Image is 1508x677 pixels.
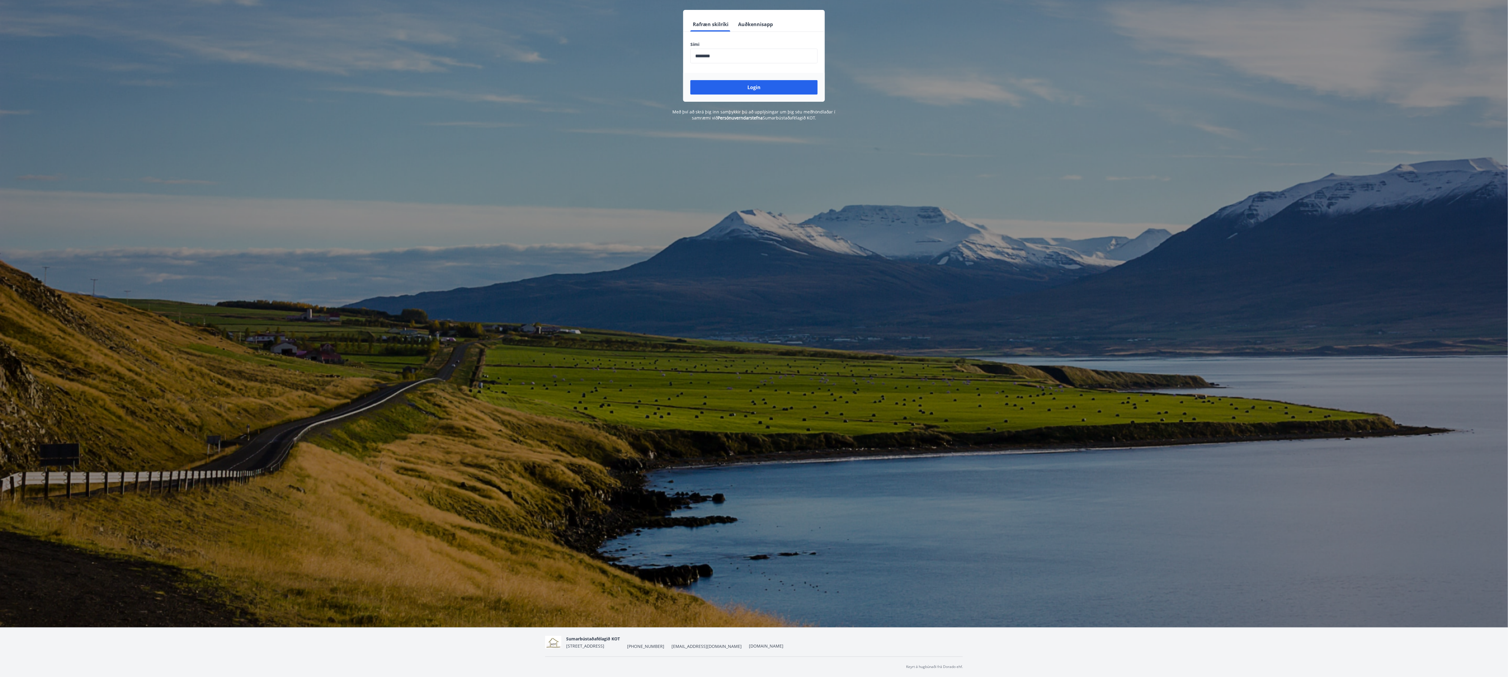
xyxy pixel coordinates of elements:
[749,643,783,649] a: [DOMAIN_NAME]
[566,643,604,649] span: [STREET_ADDRESS]
[566,636,620,642] span: Sumarbústaðafélagið KOT
[906,664,963,669] p: Keyrt á hugbúnaði frá Dorado ehf.
[627,643,664,649] span: [PHONE_NUMBER]
[671,643,742,649] span: [EMAIL_ADDRESS][DOMAIN_NAME]
[690,80,818,95] button: Login
[690,17,731,32] button: Rafræn skilríki
[690,41,818,47] label: Sími
[545,636,561,649] img: t9tqzh1e9P7HFz4OzbTe84FEGggHXmUwTnccQYsY.png
[673,109,836,121] span: Með því að skrá þig inn samþykkir þú að upplýsingar um þig séu meðhöndlaðar í samræmi við Sumarbú...
[718,115,763,121] a: Persónuverndarstefna
[736,17,775,32] button: Auðkennisapp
